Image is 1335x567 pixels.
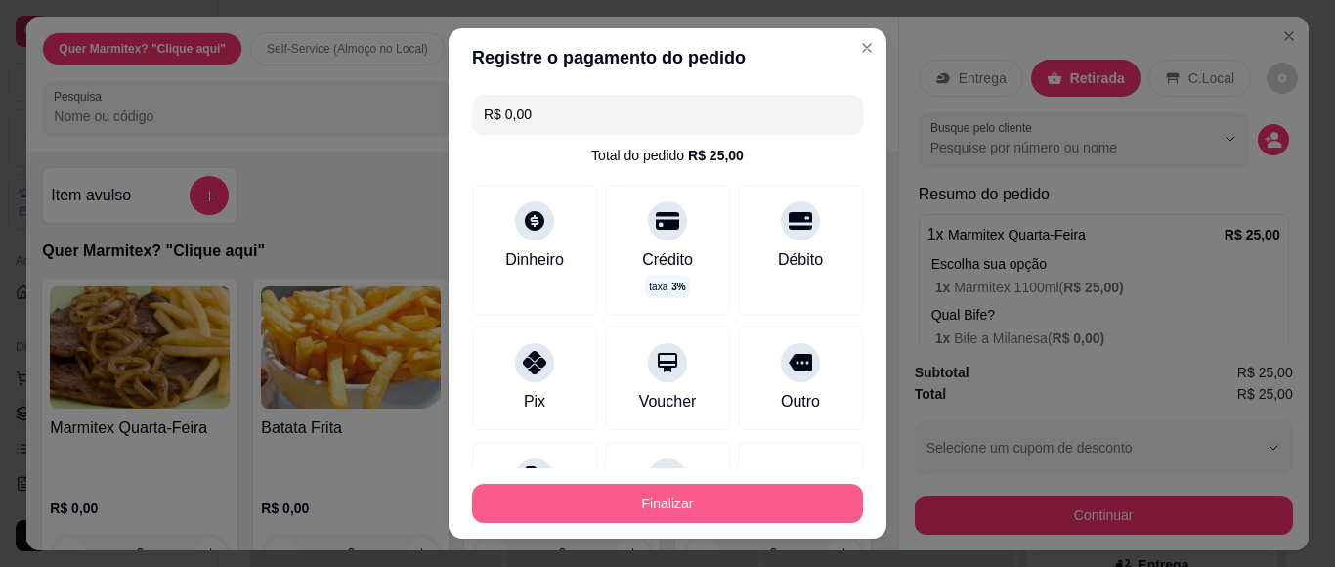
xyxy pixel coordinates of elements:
[449,28,886,87] header: Registre o pagamento do pedido
[649,280,685,294] p: taxa
[671,280,685,294] span: 3 %
[851,32,883,64] button: Close
[484,95,851,134] input: Ex.: hambúrguer de cordeiro
[524,390,545,414] div: Pix
[688,146,744,165] div: R$ 25,00
[591,146,744,165] div: Total do pedido
[639,390,697,414] div: Voucher
[642,248,693,272] div: Crédito
[505,248,564,272] div: Dinheiro
[781,390,820,414] div: Outro
[778,248,823,272] div: Débito
[472,484,863,523] button: Finalizar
